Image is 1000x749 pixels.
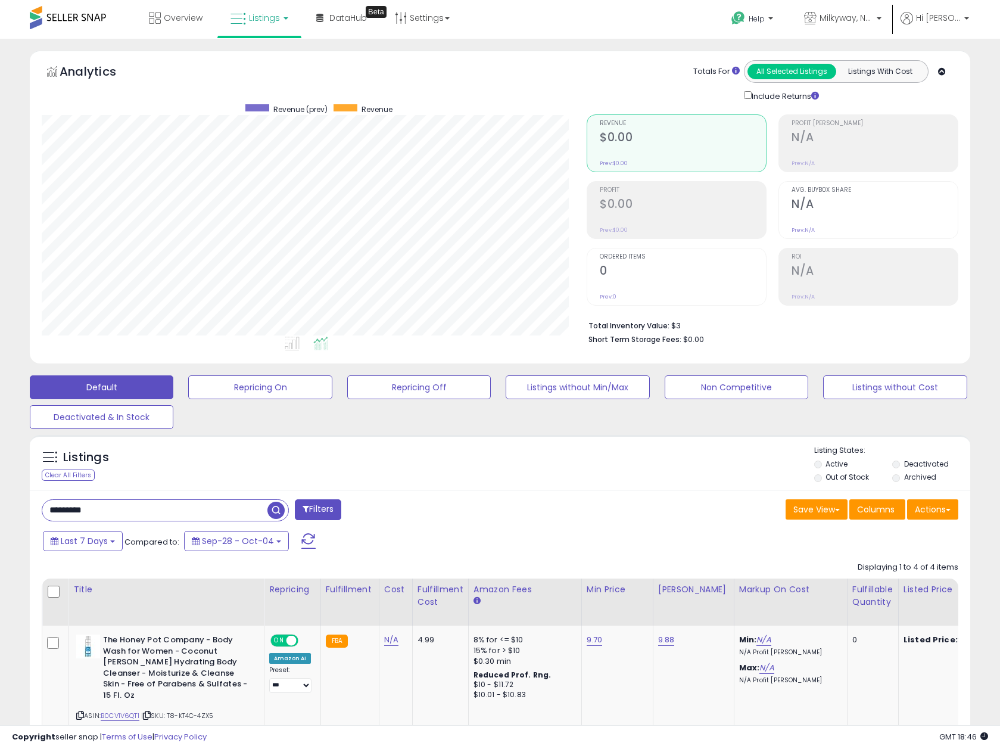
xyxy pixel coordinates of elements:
button: Last 7 Days [43,531,123,551]
span: Profit [PERSON_NAME] [792,120,958,127]
small: Amazon Fees. [473,596,481,607]
label: Active [825,459,848,469]
button: Columns [849,499,905,520]
h2: N/A [792,197,958,213]
button: Listings without Cost [823,375,967,399]
div: Amazon Fees [473,583,577,596]
a: Privacy Policy [154,731,207,742]
b: Min: [739,634,757,645]
a: N/A [384,634,398,646]
small: Prev: N/A [792,160,815,167]
button: Sep-28 - Oct-04 [184,531,289,551]
h2: N/A [792,264,958,280]
div: $10 - $11.72 [473,680,572,690]
span: DataHub [329,12,367,24]
div: 4.99 [418,635,459,645]
span: Profit [600,187,766,194]
h2: 0 [600,264,766,280]
div: Markup on Cost [739,583,842,596]
span: Revenue (prev) [273,104,328,114]
span: Last 7 Days [61,535,108,547]
a: Terms of Use [102,731,152,742]
button: Repricing On [188,375,332,399]
small: Prev: $0.00 [600,160,628,167]
span: Compared to: [124,536,179,548]
h2: $0.00 [600,197,766,213]
button: Default [30,375,173,399]
a: Help [722,2,785,39]
span: 2025-10-12 18:46 GMT [939,731,988,742]
a: Hi [PERSON_NAME] [901,12,969,39]
button: Save View [786,499,848,520]
label: Deactivated [904,459,949,469]
button: Listings With Cost [836,64,924,79]
button: Actions [907,499,958,520]
img: 31P5mAy2LLL._SL40_.jpg [76,635,100,658]
b: Short Term Storage Fees: [588,334,681,344]
span: Ordered Items [600,254,766,260]
button: Filters [295,499,341,520]
h2: N/A [792,130,958,147]
li: $3 [588,318,949,332]
span: Revenue [362,104,392,114]
div: Totals For [693,66,740,77]
div: $0.30 min [473,656,572,667]
div: Fulfillable Quantity [852,583,893,608]
button: Listings without Min/Max [506,375,649,399]
a: 9.88 [658,634,675,646]
p: N/A Profit [PERSON_NAME] [739,676,838,685]
small: Prev: N/A [792,293,815,300]
span: Sep-28 - Oct-04 [202,535,274,547]
small: Prev: N/A [792,226,815,234]
div: Preset: [269,666,311,693]
a: N/A [759,662,774,674]
b: Reduced Prof. Rng. [473,670,552,680]
p: N/A Profit [PERSON_NAME] [739,648,838,657]
h5: Analytics [60,63,139,83]
div: Displaying 1 to 4 of 4 items [858,562,958,573]
a: 9.70 [587,634,603,646]
span: Listings [249,12,280,24]
div: Min Price [587,583,648,596]
button: Deactivated & In Stock [30,405,173,429]
div: 15% for > $10 [473,645,572,656]
div: Repricing [269,583,316,596]
span: Hi [PERSON_NAME] [916,12,961,24]
span: $0.00 [683,334,704,345]
div: [PERSON_NAME] [658,583,729,596]
th: The percentage added to the cost of goods (COGS) that forms the calculator for Min & Max prices. [734,579,847,626]
span: Help [749,14,765,24]
div: 8% for <= $10 [473,635,572,645]
div: Amazon AI [269,653,311,664]
div: Title [73,583,259,596]
span: ROI [792,254,958,260]
div: seller snap | | [12,732,207,743]
p: Listing States: [814,445,970,456]
div: Fulfillment Cost [418,583,463,608]
a: N/A [756,634,771,646]
small: Prev: 0 [600,293,616,300]
span: Milkyway, Nova & Co [820,12,873,24]
span: | SKU: T8-KT4C-4ZX5 [141,711,213,720]
div: Cost [384,583,407,596]
div: Tooltip anchor [366,6,387,18]
span: ON [272,636,286,646]
div: 0 [852,635,889,645]
label: Out of Stock [825,472,869,482]
div: Clear All Filters [42,470,95,481]
button: Repricing Off [347,375,491,399]
label: Archived [904,472,936,482]
b: The Honey Pot Company - Body Wash for Women - Coconut [PERSON_NAME] Hydrating Body Cleanser - Moi... [103,635,248,704]
h2: $0.00 [600,130,766,147]
button: Non Competitive [665,375,808,399]
h5: Listings [63,449,109,466]
i: Get Help [731,11,746,26]
span: OFF [297,636,316,646]
span: Revenue [600,120,766,127]
button: All Selected Listings [747,64,836,79]
a: B0CV1V6QT1 [101,711,139,721]
small: FBA [326,635,348,648]
div: $10.01 - $10.83 [473,690,572,700]
span: Overview [164,12,203,24]
span: Columns [857,504,895,515]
